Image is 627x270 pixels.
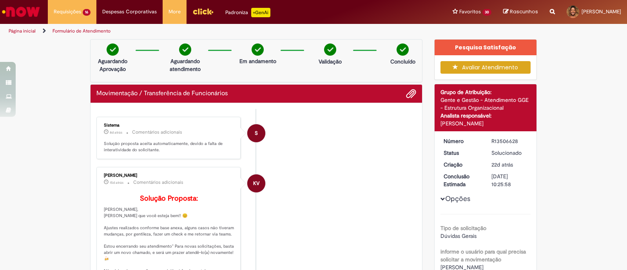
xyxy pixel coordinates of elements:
dt: Criação [438,161,486,169]
button: Avaliar Atendimento [440,61,531,74]
p: +GenAi [251,8,270,17]
p: Concluído [390,58,415,65]
p: Aguardando atendimento [166,57,204,73]
div: 09/09/2025 11:59:02 [491,161,528,169]
div: R13506628 [491,137,528,145]
button: Adicionar anexos [406,89,416,99]
img: check-circle-green.png [324,43,336,56]
div: Grupo de Atribuição: [440,88,531,96]
img: check-circle-green.png [252,43,264,56]
span: More [169,8,181,16]
div: Solucionado [491,149,528,157]
img: check-circle-green.png [179,43,191,56]
p: Solução proposta aceita automaticamente, devido a falta de interatividade do solicitante. [104,141,234,153]
img: ServiceNow [1,4,41,20]
span: Dúvidas Gerais [440,232,477,239]
b: Tipo de solicitação [440,225,486,232]
div: Pesquisa Satisfação [435,40,537,55]
span: S [255,124,258,143]
div: [PERSON_NAME] [440,120,531,127]
p: Aguardando Aprovação [94,57,132,73]
b: Solução Proposta: [140,194,198,203]
div: Gente e Gestão - Atendimento GGE - Estrutura Organizacional [440,96,531,112]
div: System [247,124,265,142]
dt: Status [438,149,486,157]
dt: Número [438,137,486,145]
span: KV [253,174,259,193]
div: Sistema [104,123,234,128]
span: Despesas Corporativas [102,8,157,16]
div: [PERSON_NAME] [104,173,234,178]
small: Comentários adicionais [132,129,182,136]
h2: Movimentação / Transferência de Funcionários Histórico de tíquete [96,90,228,97]
span: 15d atrás [110,180,123,185]
span: Favoritos [459,8,481,16]
p: Em andamento [239,57,276,65]
div: Karine Vieira [247,174,265,192]
span: 22d atrás [491,161,513,168]
div: Padroniza [225,8,270,17]
div: Analista responsável: [440,112,531,120]
small: Comentários adicionais [133,179,183,186]
span: Requisições [54,8,81,16]
time: 09/09/2025 11:59:02 [491,161,513,168]
time: 15/09/2025 17:26:12 [110,180,123,185]
dt: Conclusão Estimada [438,172,486,188]
a: Página inicial [9,28,36,34]
a: Formulário de Atendimento [53,28,111,34]
span: 8d atrás [110,130,122,135]
img: click_logo_yellow_360x200.png [192,5,214,17]
b: informe o usuário para qual precisa solicitar a movimentação [440,248,526,263]
a: Rascunhos [503,8,538,16]
p: Validação [319,58,342,65]
span: [PERSON_NAME] [582,8,621,15]
img: check-circle-green.png [397,43,409,56]
img: check-circle-green.png [107,43,119,56]
span: Rascunhos [510,8,538,15]
div: [DATE] 10:25:58 [491,172,528,188]
span: 16 [83,9,91,16]
span: 30 [482,9,491,16]
ul: Trilhas de página [6,24,412,38]
time: 23/09/2025 15:26:13 [110,130,122,135]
